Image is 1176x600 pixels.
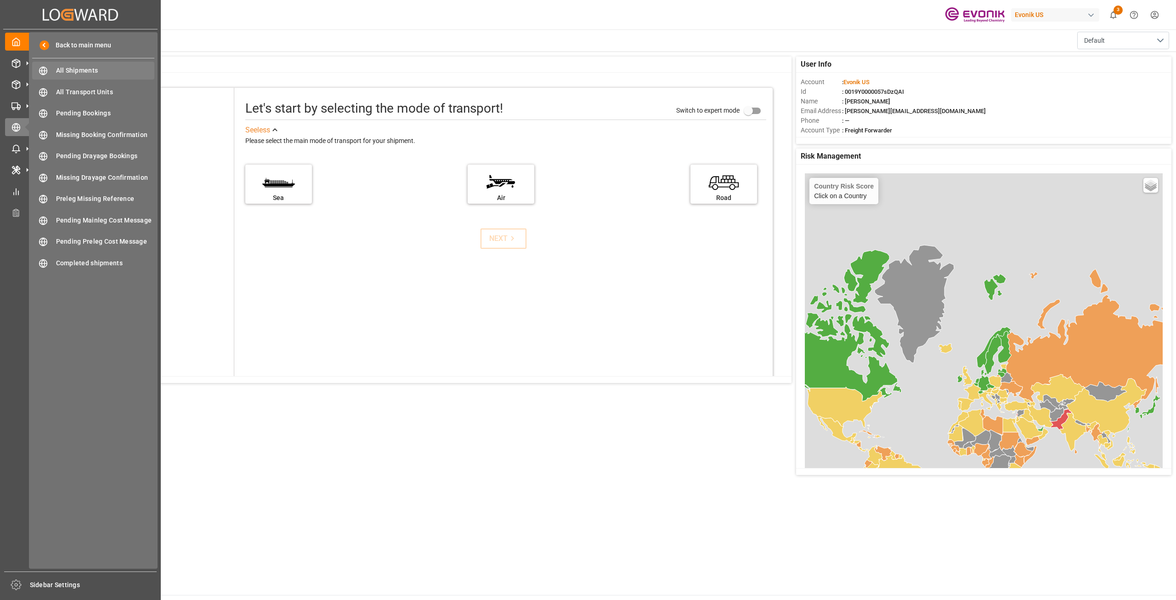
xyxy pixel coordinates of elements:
[30,580,157,590] span: Sidebar Settings
[32,233,154,251] a: Pending Preleg Cost Message
[56,66,155,75] span: All Shipments
[472,193,530,203] div: Air
[32,254,154,272] a: Completed shipments
[32,126,154,143] a: Missing Booking Confirmation
[801,106,842,116] span: Email Address
[5,204,156,222] a: Transport Planner
[842,117,849,124] span: : —
[842,108,986,114] span: : [PERSON_NAME][EMAIL_ADDRESS][DOMAIN_NAME]
[945,7,1005,23] img: Evonik-brand-mark-Deep-Purple-RGB.jpeg_1700498283.jpeg
[842,88,904,95] span: : 0019Y0000057sDzQAI
[56,151,155,161] span: Pending Drayage Bookings
[32,147,154,165] a: Pending Drayage Bookings
[801,87,842,97] span: Id
[843,79,870,86] span: Evonik US
[56,258,155,268] span: Completed shipments
[5,33,156,51] a: My Cockpit
[56,194,155,204] span: Preleg Missing Reference
[56,216,155,225] span: Pending Mainleg Cost Message
[801,151,861,162] span: Risk Management
[1114,6,1123,15] span: 3
[814,183,874,200] div: Click on a Country
[245,136,766,147] div: Please select the main mode of transport for your shipment.
[1143,178,1158,193] a: Layers
[32,83,154,101] a: All Transport Units
[842,98,890,105] span: : [PERSON_NAME]
[5,182,156,200] a: My Reports
[801,116,842,126] span: Phone
[49,40,111,50] span: Back to main menu
[842,127,892,134] span: : Freight Forwarder
[801,59,831,70] span: User Info
[32,211,154,229] a: Pending Mainleg Cost Message
[801,97,842,106] span: Name
[801,77,842,87] span: Account
[1103,5,1124,25] button: show 3 new notifications
[814,183,874,190] h4: Country Risk Score
[56,130,155,140] span: Missing Booking Confirmation
[676,107,740,114] span: Switch to expert mode
[1011,8,1099,22] div: Evonik US
[842,79,870,86] span: :
[32,168,154,186] a: Missing Drayage Confirmation
[56,237,155,246] span: Pending Preleg Cost Message
[32,62,154,80] a: All Shipments
[489,233,517,244] div: NEXT
[250,193,307,203] div: Sea
[1011,6,1103,23] button: Evonik US
[245,99,503,118] div: Let's start by selecting the mode of transport!
[56,87,155,97] span: All Transport Units
[801,126,842,135] span: Account Type
[1077,32,1169,49] button: open menu
[32,104,154,122] a: Pending Bookings
[56,109,155,118] span: Pending Bookings
[32,190,154,208] a: Preleg Missing Reference
[1124,5,1144,25] button: Help Center
[1084,36,1105,46] span: Default
[481,229,526,249] button: NEXT
[245,125,270,136] div: See less
[695,193,752,203] div: Road
[56,173,155,183] span: Missing Drayage Confirmation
